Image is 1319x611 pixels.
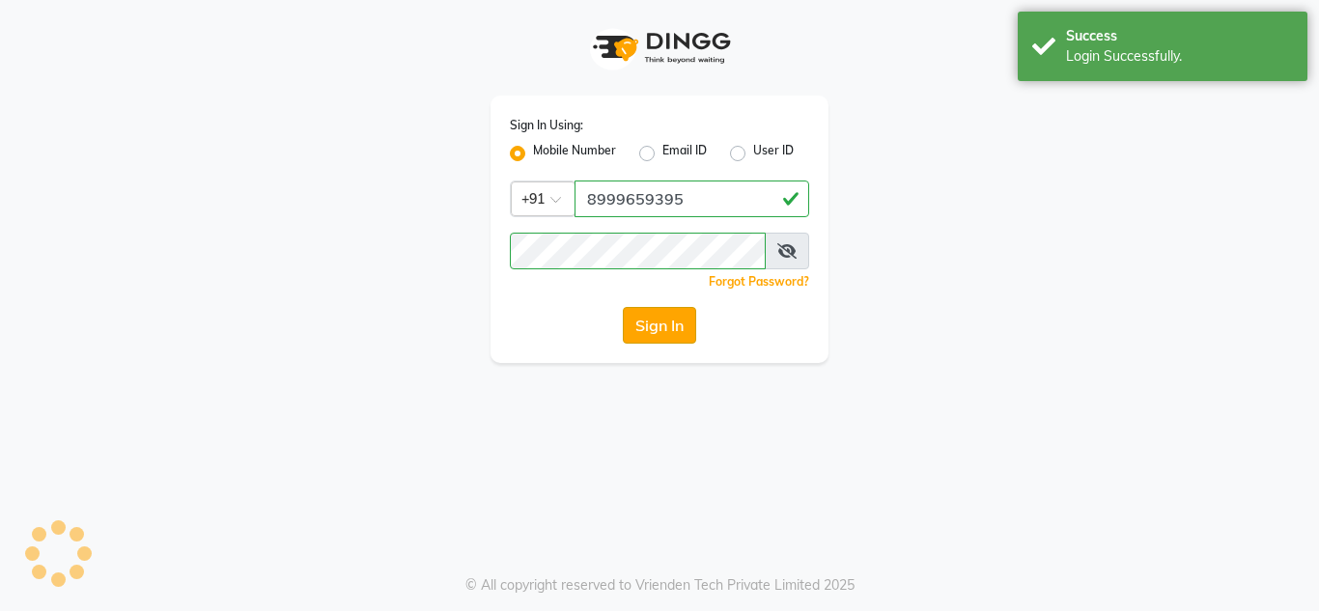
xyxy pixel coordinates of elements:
input: Username [575,181,809,217]
label: User ID [753,142,794,165]
button: Sign In [623,307,696,344]
input: Username [510,233,766,269]
div: Success [1066,26,1293,46]
label: Email ID [662,142,707,165]
div: Login Successfully. [1066,46,1293,67]
img: logo1.svg [582,19,737,76]
a: Forgot Password? [709,274,809,289]
label: Sign In Using: [510,117,583,134]
label: Mobile Number [533,142,616,165]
